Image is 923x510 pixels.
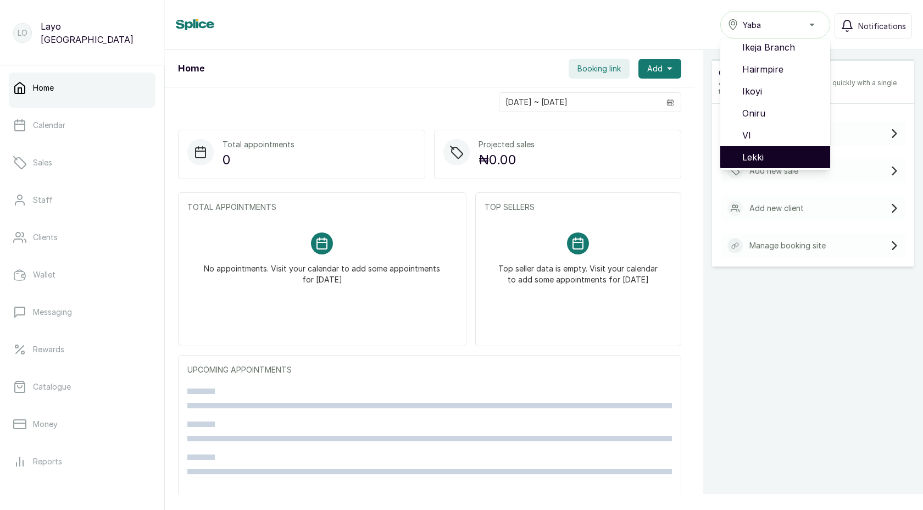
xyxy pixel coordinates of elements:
a: Rewards [9,334,155,365]
p: Sales [33,157,52,168]
p: TOP SELLERS [485,202,672,213]
p: Messaging [33,307,72,318]
button: Add [638,59,681,79]
p: Money [33,419,58,430]
span: Add [647,63,663,74]
p: Layo [GEOGRAPHIC_DATA] [41,20,151,46]
p: Projected sales [479,139,535,150]
p: Total appointments [223,139,294,150]
a: Catalogue [9,372,155,402]
p: LO [18,27,27,38]
span: Oniru [742,107,821,120]
a: Sales [9,147,155,178]
a: Reports [9,446,155,477]
p: Add new client [749,203,804,214]
p: No appointments. Visit your calendar to add some appointments for [DATE] [201,254,444,285]
p: TOTAL APPOINTMENTS [187,202,457,213]
span: Booking link [577,63,621,74]
p: UPCOMING APPOINTMENTS [187,364,672,375]
p: Add new sale [749,165,798,176]
a: Home [9,73,155,103]
p: Top seller data is empty. Visit your calendar to add some appointments for [DATE] [498,254,659,285]
button: Yaba [720,11,830,38]
span: Ikeja Branch [742,41,821,54]
a: Staff [9,185,155,215]
p: Wallet [33,269,55,280]
a: Wallet [9,259,155,290]
span: Ikoyi [742,85,821,98]
svg: calendar [666,98,674,106]
p: Quick Actions [719,68,908,79]
span: VI [742,129,821,142]
p: Clients [33,232,58,243]
p: Reports [33,456,62,467]
p: Staff [33,195,53,206]
button: Notifications [835,13,912,38]
a: Messaging [9,297,155,328]
p: ₦0.00 [479,150,535,170]
p: Manage booking site [749,240,826,251]
p: 0 [223,150,294,170]
span: Yaba [743,19,761,31]
span: Lekki [742,151,821,164]
button: Booking link [569,59,630,79]
h1: Home [178,62,204,75]
a: Clients [9,222,155,253]
p: Calendar [33,120,65,131]
a: Calendar [9,110,155,141]
a: Money [9,409,155,440]
span: Hairmpire [742,63,821,76]
ul: Yaba [720,38,830,170]
p: Catalogue [33,381,71,392]
p: Add appointments, sales, or clients quickly with a single tap. [719,79,908,96]
span: Notifications [858,20,906,32]
p: Home [33,82,54,93]
p: Rewards [33,344,64,355]
input: Select date [499,93,660,112]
